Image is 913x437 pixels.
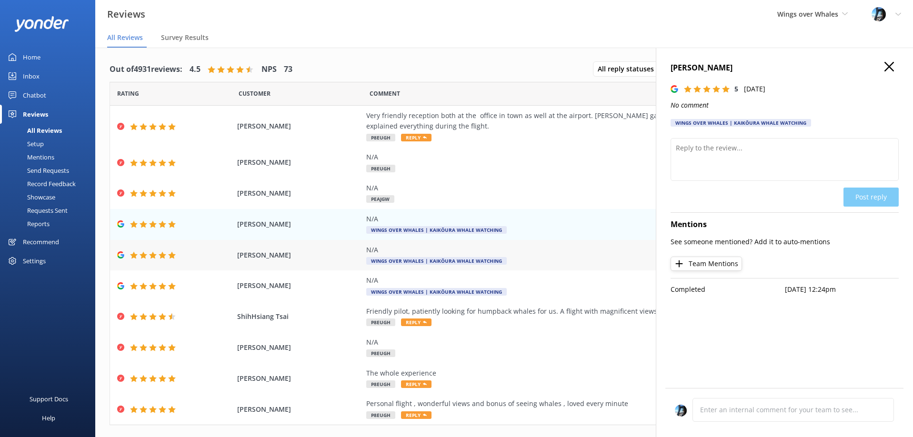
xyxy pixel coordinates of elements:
span: [PERSON_NAME] [237,188,362,199]
span: P8EUGH [366,318,395,326]
span: P8EUGH [366,134,395,141]
div: Friendly pilot, patiently looking for humpback whales for us. A flight with magnificent views of ... [366,306,800,317]
div: Support Docs [30,389,68,408]
span: 5 [734,84,738,93]
div: Recommend [23,232,59,251]
div: N/A [366,245,800,255]
span: Reply [401,411,431,419]
h4: NPS [261,63,277,76]
span: [PERSON_NAME] [237,404,362,415]
img: yonder-white-logo.png [14,16,69,32]
i: No comment [671,100,709,109]
div: Wings Over Whales | Kaikōura Whale Watching [671,119,811,127]
div: Home [23,48,40,67]
span: ShihHsiang Tsai [237,311,362,322]
a: Record Feedback [6,177,95,190]
h4: Mentions [671,218,899,231]
span: [PERSON_NAME] [237,250,362,260]
span: P8EUGH [366,349,395,357]
span: [PERSON_NAME] [237,280,362,291]
div: Setup [6,137,44,150]
h3: Reviews [107,7,145,22]
span: Reply [401,380,431,388]
span: [PERSON_NAME] [237,342,362,353]
button: Close [884,62,894,72]
span: PEAJGW [366,195,394,203]
div: Send Requests [6,164,69,177]
span: [PERSON_NAME] [237,157,362,168]
span: Question [370,89,400,98]
a: Send Requests [6,164,95,177]
p: [DATE] [744,84,765,94]
span: [PERSON_NAME] [237,121,362,131]
img: 145-1635463833.jpg [675,405,687,417]
div: Personal flight , wonderful views and bonus of seeing whales , loved every minute [366,398,800,409]
div: Settings [23,251,46,270]
span: [PERSON_NAME] [237,219,362,229]
span: All reply statuses [598,64,660,74]
span: Reply [401,318,431,326]
a: Reports [6,217,95,230]
h4: 73 [284,63,292,76]
span: Date [117,89,139,98]
div: Reviews [23,105,48,124]
h4: [PERSON_NAME] [671,62,899,74]
span: Wings Over Whales | Kaikōura Whale Watching [366,226,507,234]
a: Requests Sent [6,204,95,217]
img: 145-1635463833.jpg [872,7,886,21]
p: See someone mentioned? Add it to auto-mentions [671,237,899,247]
div: Inbox [23,67,40,86]
a: All Reviews [6,124,95,137]
span: P8EUGH [366,411,395,419]
span: Reply [401,134,431,141]
a: Showcase [6,190,95,204]
p: [DATE] 12:24pm [785,284,899,295]
h4: Out of 4931 reviews: [110,63,182,76]
button: Team Mentions [671,257,742,271]
div: N/A [366,337,800,348]
div: Reports [6,217,50,230]
div: N/A [366,152,800,162]
p: Completed [671,284,785,295]
div: All Reviews [6,124,62,137]
div: Mentions [6,150,54,164]
span: All Reviews [107,33,143,42]
span: Wings Over Whales | Kaikōura Whale Watching [366,288,507,296]
div: The whole experience [366,368,800,378]
div: Showcase [6,190,55,204]
span: [PERSON_NAME] [237,373,362,384]
div: Chatbot [23,86,46,105]
div: N/A [366,275,800,286]
h4: 4.5 [190,63,201,76]
div: Requests Sent [6,204,68,217]
div: N/A [366,183,800,193]
span: P8EUGH [366,380,395,388]
a: Setup [6,137,95,150]
a: Mentions [6,150,95,164]
span: P8EUGH [366,165,395,172]
div: N/A [366,214,800,224]
span: Wings Over Whales | Kaikōura Whale Watching [366,257,507,265]
div: Record Feedback [6,177,76,190]
span: Survey Results [161,33,209,42]
div: Help [42,408,55,427]
span: Wings over Whales [777,10,838,19]
div: Very friendly reception both at the office in town as well at the airport. [PERSON_NAME] gave a g... [366,110,800,132]
span: Date [239,89,271,98]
